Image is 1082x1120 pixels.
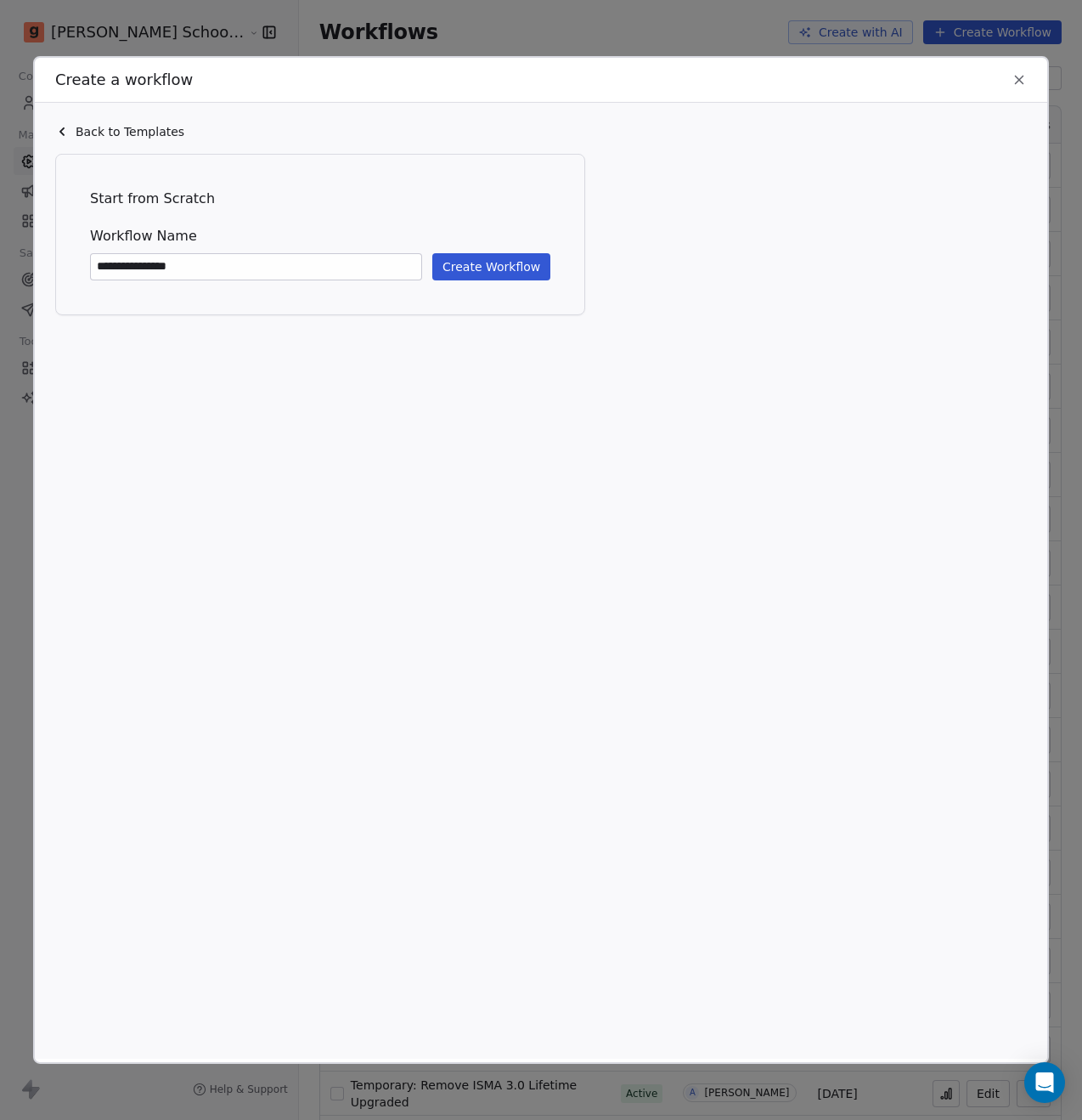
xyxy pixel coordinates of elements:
[90,189,550,209] span: Start from Scratch
[55,69,193,91] span: Create a workflow
[432,253,550,280] button: Create Workflow
[1024,1062,1065,1103] div: Open Intercom Messenger
[90,226,550,246] span: Workflow Name
[76,123,184,140] span: Back to Templates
